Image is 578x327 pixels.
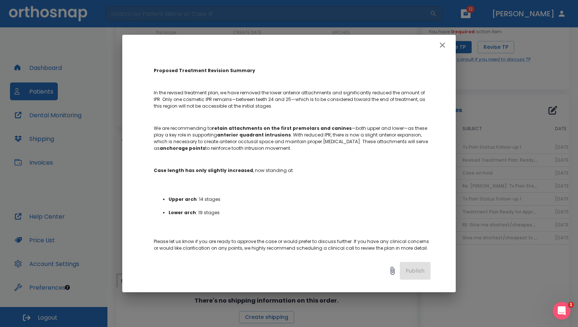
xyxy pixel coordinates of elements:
[217,132,291,138] strong: anterior quadrant intrusions
[568,302,574,308] span: 1
[154,90,431,109] p: In the revised treatment plan, we have removed the lower anterior attachments and significantly r...
[169,209,196,216] strong: Lower arch
[169,209,431,216] li: : 19 stages
[154,67,255,74] strong: Proposed Treatment Revision Summary
[160,145,205,151] strong: anchorage points
[169,196,197,202] strong: Upper arch
[154,238,431,252] p: Please let us know if you are ready to approve the case or would prefer to discuss further. If yo...
[154,167,431,174] p: , now standing at:
[154,167,253,173] strong: Case length has only slightly increased
[154,125,431,152] p: We are recommending to —both upper and lower—as these play a key role in supporting . With reduce...
[169,196,431,203] li: : 14 stages
[553,302,571,320] iframe: Intercom live chat
[212,125,352,131] strong: retain attachments on the first premolars and canines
